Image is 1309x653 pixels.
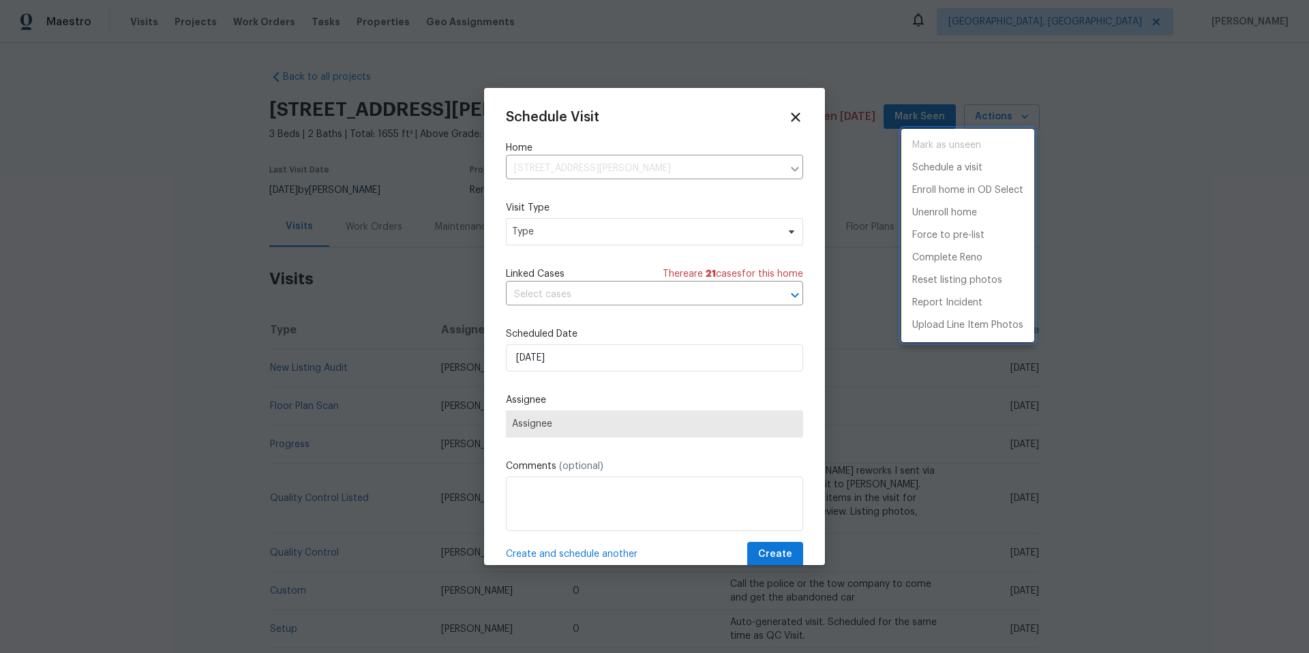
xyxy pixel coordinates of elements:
p: Complete Reno [912,251,982,265]
p: Enroll home in OD Select [912,183,1023,198]
p: Unenroll home [912,206,977,220]
p: Report Incident [912,296,982,310]
p: Schedule a visit [912,161,982,175]
p: Upload Line Item Photos [912,318,1023,333]
p: Reset listing photos [912,273,1002,288]
p: Force to pre-list [912,228,984,243]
